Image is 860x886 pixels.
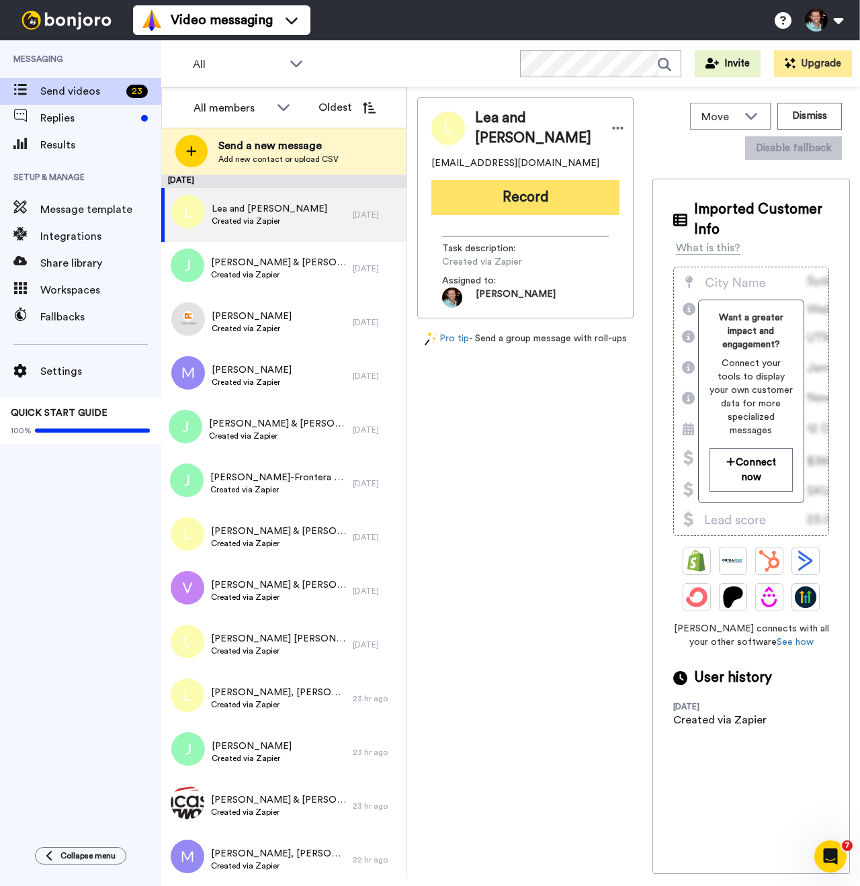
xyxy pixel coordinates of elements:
[40,309,161,325] span: Fallbacks
[745,136,842,160] button: Disable fallback
[171,195,205,228] img: l.png
[431,180,619,215] button: Record
[35,847,126,865] button: Collapse menu
[209,431,346,441] span: Created via Zapier
[170,463,204,497] img: j.png
[694,200,829,240] span: Imported Customer Info
[431,157,599,170] span: [EMAIL_ADDRESS][DOMAIN_NAME]
[11,408,107,418] span: QUICK START GUIDE
[353,586,400,596] div: [DATE]
[171,302,205,336] img: 9a3b352d-181c-4921-a07a-33db52fe8a87.png
[431,112,465,145] img: Image of Lea and Teague Suarez
[475,108,597,148] span: Lea and [PERSON_NAME]
[211,847,346,860] span: [PERSON_NAME], [PERSON_NAME]
[694,668,772,688] span: User history
[218,138,339,154] span: Send a new message
[40,282,161,298] span: Workspaces
[353,747,400,758] div: 23 hr ago
[171,786,204,819] img: 1a73e4c4-27a4-4768-8e01-4814bff0cd83.png
[676,240,740,256] div: What is this?
[210,471,346,484] span: [PERSON_NAME]-Frontera and [PERSON_NAME]
[211,699,346,710] span: Created via Zapier
[353,371,400,382] div: [DATE]
[211,793,346,807] span: [PERSON_NAME] & [PERSON_NAME]
[695,50,761,77] button: Invite
[171,571,204,605] img: v.png
[161,175,406,188] div: [DATE]
[169,410,202,443] img: j.png
[40,255,161,271] span: Share library
[442,287,462,308] img: 4053199d-47a1-4672-9143-02c436ae7db4-1726044582.jpg
[709,448,793,492] a: Connect now
[171,249,204,282] img: j.png
[40,202,161,218] span: Message template
[308,94,386,121] button: Oldest
[141,9,163,31] img: vm-color.svg
[212,753,292,764] span: Created via Zapier
[212,740,292,753] span: [PERSON_NAME]
[60,850,116,861] span: Collapse menu
[442,242,536,255] span: Task description :
[210,484,346,495] span: Created via Zapier
[211,525,346,538] span: [PERSON_NAME] & [PERSON_NAME]
[171,356,205,390] img: m.png
[795,586,816,608] img: GoHighLevel
[218,154,339,165] span: Add new contact or upload CSV
[353,693,400,704] div: 23 hr ago
[212,310,292,323] span: [PERSON_NAME]
[209,417,346,431] span: [PERSON_NAME] & [PERSON_NAME] with [PERSON_NAME] & [PERSON_NAME] (kids age [DEMOGRAPHIC_DATA] +13))
[353,210,400,220] div: [DATE]
[442,255,570,269] span: Created via Zapier
[211,646,346,656] span: Created via Zapier
[212,202,327,216] span: Lea and [PERSON_NAME]
[171,678,204,712] img: l.png
[211,578,346,592] span: [PERSON_NAME] & [PERSON_NAME]
[40,110,136,126] span: Replies
[814,840,847,873] iframe: Intercom live chat
[686,586,707,608] img: ConvertKit
[353,532,400,543] div: [DATE]
[774,50,852,77] button: Upgrade
[171,840,204,873] img: m.png
[171,517,204,551] img: l.png
[40,83,121,99] span: Send videos
[476,287,556,308] span: [PERSON_NAME]
[212,363,292,377] span: [PERSON_NAME]
[673,701,761,712] div: [DATE]
[777,103,842,130] button: Dismiss
[212,216,327,226] span: Created via Zapier
[686,550,707,572] img: Shopify
[40,137,161,153] span: Results
[673,622,829,649] span: [PERSON_NAME] connects with all your other software
[759,586,780,608] img: Drip
[777,637,814,647] a: See how
[353,854,400,865] div: 22 hr ago
[193,56,283,73] span: All
[425,332,437,346] img: magic-wand.svg
[701,109,738,125] span: Move
[212,377,292,388] span: Created via Zapier
[171,732,205,766] img: j.png
[353,801,400,811] div: 23 hr ago
[211,256,346,269] span: [PERSON_NAME] & [PERSON_NAME]
[211,807,346,817] span: Created via Zapier
[126,85,148,98] div: 23
[425,332,469,346] a: Pro tip
[212,323,292,334] span: Created via Zapier
[211,592,346,603] span: Created via Zapier
[16,11,117,30] img: bj-logo-header-white.svg
[171,11,273,30] span: Video messaging
[673,712,767,728] div: Created via Zapier
[722,586,744,608] img: Patreon
[353,478,400,489] div: [DATE]
[722,550,744,572] img: Ontraport
[353,425,400,435] div: [DATE]
[211,269,346,280] span: Created via Zapier
[211,686,346,699] span: [PERSON_NAME], [PERSON_NAME]
[353,317,400,328] div: [DATE]
[211,632,346,646] span: [PERSON_NAME] [PERSON_NAME]
[40,228,161,245] span: Integrations
[709,357,793,437] span: Connect your tools to display your own customer data for more specialized messages
[417,332,634,346] div: - Send a group message with roll-ups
